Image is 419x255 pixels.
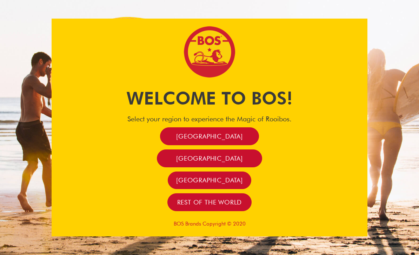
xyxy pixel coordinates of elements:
a: [GEOGRAPHIC_DATA] [160,127,259,145]
span: [GEOGRAPHIC_DATA] [176,132,243,140]
h1: Welcome to BOS! [52,86,367,110]
span: [GEOGRAPHIC_DATA] [176,176,243,184]
img: Bos Brands [183,26,236,78]
a: Rest of the world [167,193,252,211]
a: [GEOGRAPHIC_DATA] [168,172,251,189]
a: [GEOGRAPHIC_DATA] [157,149,262,167]
h4: Select your region to experience the Magic of Rooibos. [52,115,367,123]
span: [GEOGRAPHIC_DATA] [176,154,243,162]
span: Rest of the world [177,198,242,206]
p: BOS Brands Copyright © 2020 [52,221,367,227]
